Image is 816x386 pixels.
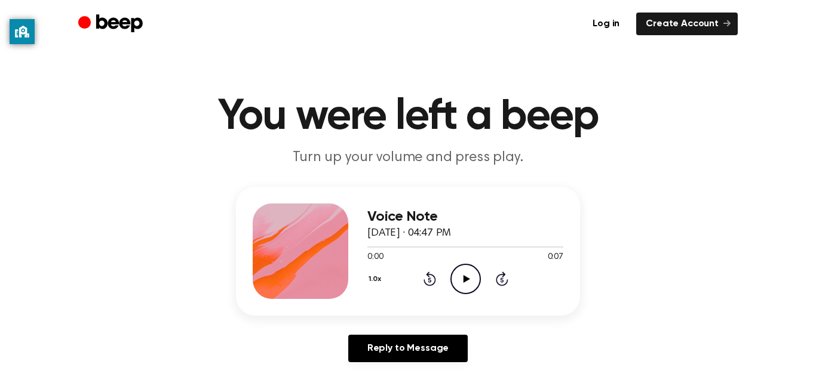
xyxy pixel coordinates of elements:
button: 1.0x [367,269,386,289]
p: Turn up your volume and press play. [179,148,637,168]
button: privacy banner [10,19,35,44]
h1: You were left a beep [102,95,714,138]
span: 0:00 [367,251,383,264]
a: Reply to Message [348,335,468,362]
h3: Voice Note [367,209,563,225]
a: Beep [78,13,146,36]
span: [DATE] · 04:47 PM [367,228,451,239]
span: 0:07 [548,251,563,264]
a: Log in [583,13,629,35]
a: Create Account [636,13,738,35]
